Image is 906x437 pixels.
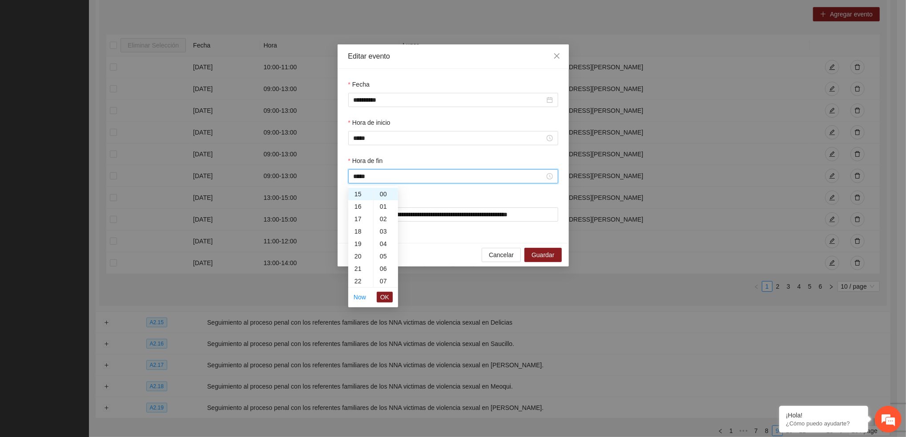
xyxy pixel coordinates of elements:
[489,250,514,260] span: Cancelar
[374,262,398,275] div: 06
[348,225,373,238] div: 18
[532,250,554,260] span: Guardar
[354,171,545,181] input: Hora de fin
[348,52,558,61] div: Editar evento
[374,213,398,225] div: 02
[348,238,373,250] div: 19
[380,292,389,302] span: OK
[374,200,398,213] div: 01
[348,207,558,222] input: Lugar
[374,238,398,250] div: 04
[374,275,398,287] div: 07
[4,242,169,274] textarea: Escriba su mensaje y pulse “Intro”
[354,294,366,301] a: Now
[348,250,373,262] div: 20
[524,248,561,262] button: Guardar
[377,292,393,302] button: OK
[52,119,123,208] span: Estamos en línea.
[348,200,373,213] div: 16
[348,188,373,200] div: 15
[348,156,383,166] label: Hora de fin
[348,262,373,275] div: 21
[545,44,569,68] button: Close
[348,118,391,127] label: Hora de inicio
[374,188,398,200] div: 00
[146,4,167,26] div: Minimizar ventana de chat en vivo
[348,213,373,225] div: 17
[348,79,370,89] label: Fecha
[482,248,521,262] button: Cancelar
[786,412,862,419] div: ¡Hola!
[786,420,862,427] p: ¿Cómo puedo ayudarte?
[354,95,545,105] input: Fecha
[348,275,373,287] div: 22
[374,250,398,262] div: 05
[46,45,149,57] div: Chatee con nosotros ahora
[354,133,545,143] input: Hora de inicio
[374,225,398,238] div: 03
[553,52,560,60] span: close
